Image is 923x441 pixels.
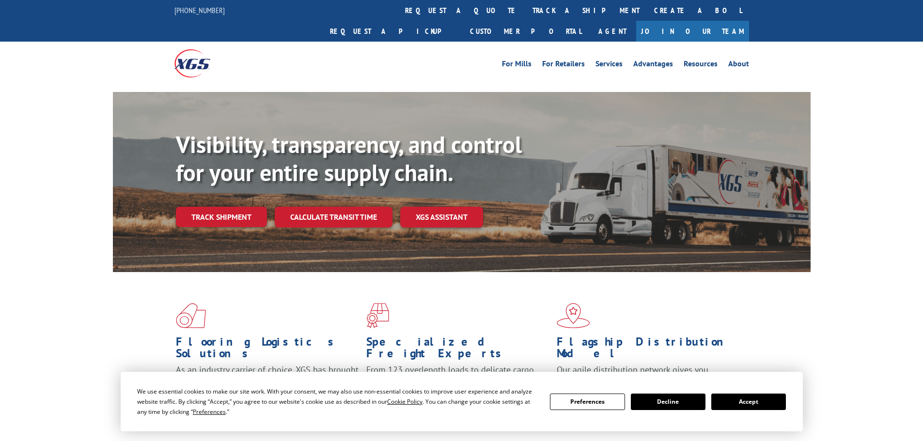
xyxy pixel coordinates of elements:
[633,60,673,71] a: Advantages
[557,303,590,328] img: xgs-icon-flagship-distribution-model-red
[711,394,786,410] button: Accept
[176,129,522,187] b: Visibility, transparency, and control for your entire supply chain.
[557,336,740,364] h1: Flagship Distribution Model
[636,21,749,42] a: Join Our Team
[176,207,267,227] a: Track shipment
[176,364,359,398] span: As an industry carrier of choice, XGS has brought innovation and dedication to flooring logistics...
[631,394,705,410] button: Decline
[323,21,463,42] a: Request a pickup
[121,372,803,431] div: Cookie Consent Prompt
[137,386,538,417] div: We use essential cookies to make our site work. With your consent, we may also use non-essential ...
[176,303,206,328] img: xgs-icon-total-supply-chain-intelligence-red
[684,60,718,71] a: Resources
[595,60,623,71] a: Services
[463,21,589,42] a: Customer Portal
[542,60,585,71] a: For Retailers
[366,336,549,364] h1: Specialized Freight Experts
[589,21,636,42] a: Agent
[366,303,389,328] img: xgs-icon-focused-on-flooring-red
[174,5,225,15] a: [PHONE_NUMBER]
[387,397,422,406] span: Cookie Policy
[557,364,735,387] span: Our agile distribution network gives you nationwide inventory management on demand.
[193,408,226,416] span: Preferences
[728,60,749,71] a: About
[550,394,625,410] button: Preferences
[275,207,392,228] a: Calculate transit time
[176,336,359,364] h1: Flooring Logistics Solutions
[502,60,532,71] a: For Mills
[400,207,483,228] a: XGS ASSISTANT
[366,364,549,407] p: From 123 overlength loads to delicate cargo, our experienced staff knows the best way to move you...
